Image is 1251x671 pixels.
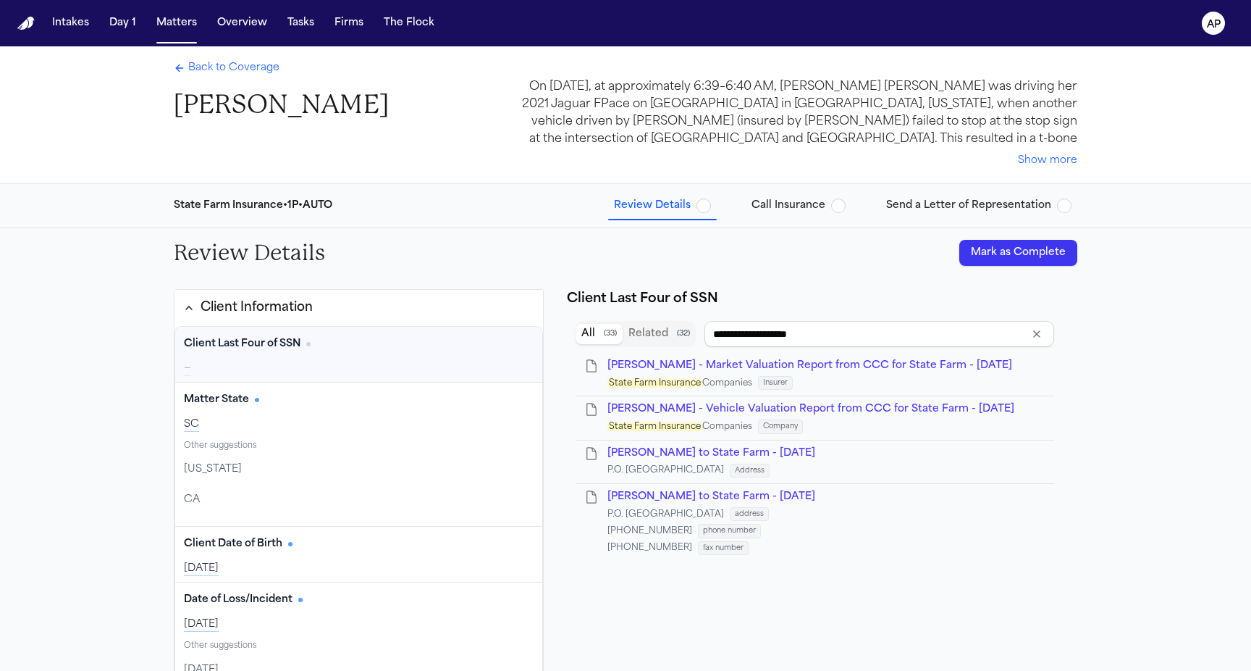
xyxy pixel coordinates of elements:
span: Send a Letter of Representation [886,199,1051,213]
div: Document browser [576,315,1054,561]
img: Finch Logo [17,17,35,30]
input: Search references [704,321,1054,347]
span: — [184,363,191,374]
span: Address [730,464,770,478]
span: State Farm Insurance Companies [607,379,752,388]
button: Matters [151,10,203,36]
div: [PHONE_NUMBER] [607,542,692,554]
span: [US_STATE] [184,462,242,477]
span: Company [758,420,803,433]
span: Call Insurance [751,199,825,213]
button: Day 1 [104,10,142,36]
button: Tasks [282,10,320,36]
div: P.O. [GEOGRAPHIC_DATA] [607,464,724,476]
div: SC [184,417,534,432]
div: [DATE] [184,562,534,576]
button: Client Information [174,290,543,326]
span: Back to Coverage [188,61,279,75]
span: Matter State [184,393,249,407]
span: J. Vickery - LOR to State Farm - 4.24.25 [607,491,815,502]
span: ( 33 ) [604,329,617,339]
button: Related documents [623,324,696,344]
div: Client Last Four of SSN [567,289,718,309]
button: Show more [1018,154,1077,168]
span: Has citation [298,598,303,602]
span: Insurer [758,376,793,390]
button: Clear input [1027,324,1047,344]
button: The Flock [378,10,440,36]
span: Client Date of Birth [184,537,282,551]
div: Other suggestions [184,641,534,653]
span: J. Vickery - LOR to State Farm - 4.24.25 [607,448,815,459]
button: Open J. Vickery - LOR to State Farm - 4.24.25 [607,490,815,504]
a: Home [17,17,35,30]
span: Date of Loss/Incident [184,593,292,607]
div: Client Information [201,299,313,317]
span: No citation [306,342,311,346]
button: Firms [329,10,369,36]
button: Open J. Vickery - Market Valuation Report from CCC for State Farm - 4.23.25 [607,359,1012,373]
div: State Farm Insurance • 1P • AUTO [174,199,332,213]
span: Has citation [255,398,259,402]
button: Send a Letter of Representation [880,193,1077,219]
h1: [PERSON_NAME] [174,88,389,121]
button: Call Insurance [746,193,851,219]
button: Review Details [608,193,717,219]
h2: Review Details [174,240,325,266]
button: Open J. Vickery - Vehicle Valuation Report from CCC for State Farm - 4.23.25 [607,402,1014,417]
div: Suggested values [175,438,542,527]
div: P.O. [GEOGRAPHIC_DATA] [607,509,724,520]
span: Review Details [614,199,691,213]
div: [PHONE_NUMBER] [607,525,692,537]
div: [DATE] [184,617,534,632]
div: Other suggestions [184,441,534,453]
span: fax number [698,541,749,555]
mark: State Farm Insurance [607,422,702,431]
div: Matter State (required) [175,383,542,438]
button: All documents [576,324,623,344]
span: Client Last Four of SSN [184,337,300,351]
span: phone number [698,524,761,538]
button: Intakes [46,10,95,36]
button: Overview [211,10,273,36]
div: On [DATE], at approximately 6:39–6:40 AM, [PERSON_NAME] [PERSON_NAME] was driving her 2021 Jaguar... [521,78,1077,148]
mark: State Farm Insurance [607,379,702,388]
div: Date of Loss/Incident (required) [175,583,542,638]
span: Has citation [288,542,292,546]
span: CA [184,493,200,507]
span: J. Vickery - Vehicle Valuation Report from CCC for State Farm - 4.23.25 [607,404,1014,414]
div: Client Last Four of SSN (required) [175,327,542,382]
span: J. Vickery - Market Valuation Report from CCC for State Farm - 4.23.25 [607,360,1012,371]
button: Mark as Complete [959,240,1077,266]
span: State Farm Insurance Companies [607,422,752,431]
span: ( 32 ) [677,329,690,339]
a: Back to Coverage [174,61,279,75]
span: address [730,507,769,521]
div: Client Date of Birth (required) [175,527,542,582]
button: Open J. Vickery - LOR to State Farm - 4.24.25 [607,446,815,461]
